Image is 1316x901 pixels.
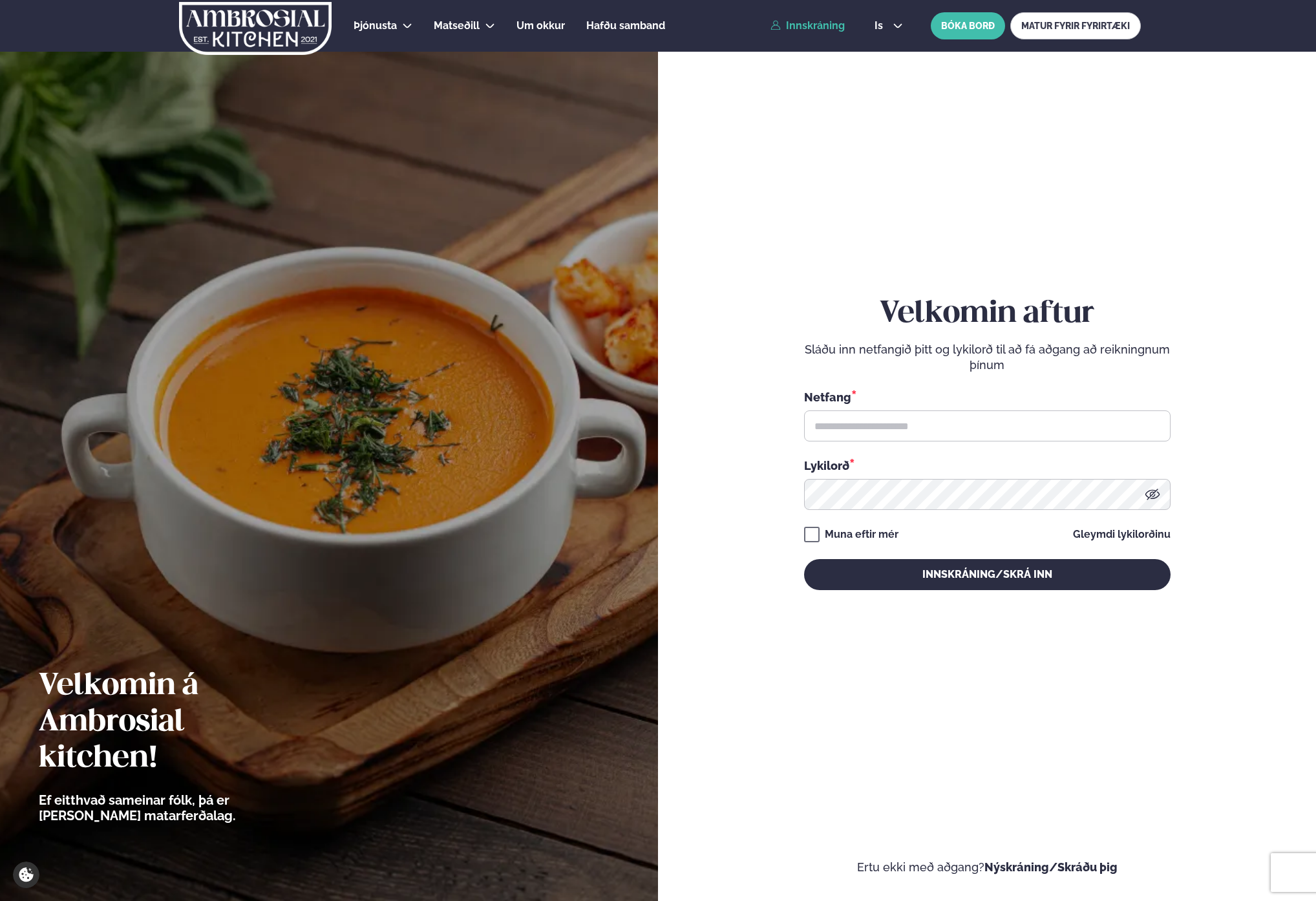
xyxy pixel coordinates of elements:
[984,860,1118,874] a: Nýskráning/Skráðu þig
[770,20,845,32] a: Innskráning
[354,18,397,34] a: Þjónusta
[804,388,1171,405] div: Netfang
[434,19,480,32] span: Matseðill
[804,296,1171,332] h2: Velkomin aftur
[804,457,1171,474] div: Lykilorð
[516,19,565,32] span: Um okkur
[804,559,1171,590] button: Innskráning/Skrá inn
[354,19,397,32] span: Þjónusta
[516,18,565,34] a: Um okkur
[178,2,333,55] img: logo
[875,21,887,31] span: is
[931,12,1005,39] button: BÓKA BORÐ
[697,860,1277,875] p: Ertu ekki með aðgang?
[586,18,665,34] a: Hafðu samband
[864,21,913,31] button: is
[1073,529,1171,540] a: Gleymdi lykilorðinu
[39,792,307,823] p: Ef eitthvað sameinar fólk, þá er [PERSON_NAME] matarferðalag.
[586,19,665,32] span: Hafðu samband
[804,342,1171,373] p: Sláðu inn netfangið þitt og lykilorð til að fá aðgang að reikningnum þínum
[1010,12,1141,39] a: MATUR FYRIR FYRIRTÆKI
[434,18,480,34] a: Matseðill
[39,668,307,777] h2: Velkomin á Ambrosial kitchen!
[13,862,39,888] a: Cookie settings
